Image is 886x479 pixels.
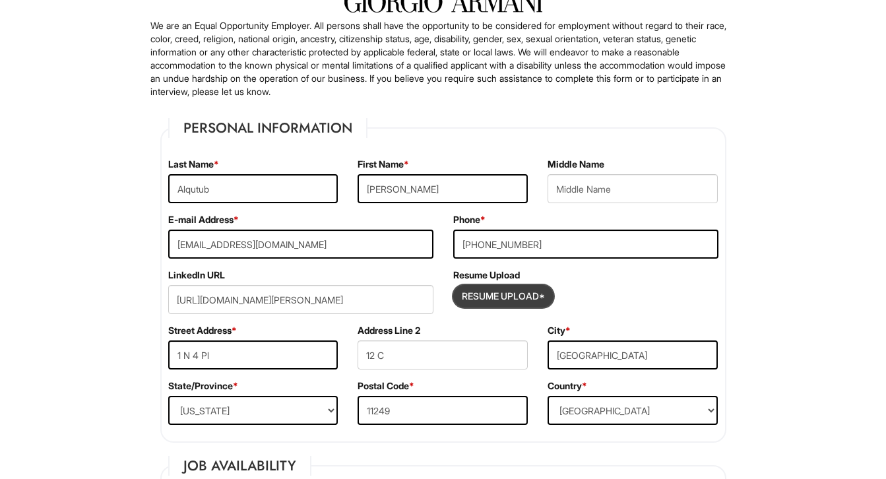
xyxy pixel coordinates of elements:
[548,379,587,393] label: Country
[548,340,718,369] input: City
[168,158,219,171] label: Last Name
[358,158,409,171] label: First Name
[168,396,338,425] select: State/Province
[168,379,238,393] label: State/Province
[168,213,239,226] label: E-mail Address
[168,174,338,203] input: Last Name
[358,174,528,203] input: First Name
[548,174,718,203] input: Middle Name
[358,324,420,337] label: Address Line 2
[168,340,338,369] input: Street Address
[453,269,520,282] label: Resume Upload
[168,269,225,282] label: LinkedIn URL
[548,324,571,337] label: City
[358,340,528,369] input: Apt., Suite, Box, etc.
[548,396,718,425] select: Country
[453,285,554,307] button: Resume Upload*Resume Upload*
[358,396,528,425] input: Postal Code
[168,118,367,138] legend: Personal Information
[168,456,311,476] legend: Job Availability
[548,158,604,171] label: Middle Name
[150,19,736,98] p: We are an Equal Opportunity Employer. All persons shall have the opportunity to be considered for...
[168,230,433,259] input: E-mail Address
[453,230,718,259] input: Phone
[168,324,237,337] label: Street Address
[358,379,414,393] label: Postal Code
[168,285,433,314] input: LinkedIn URL
[453,213,486,226] label: Phone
